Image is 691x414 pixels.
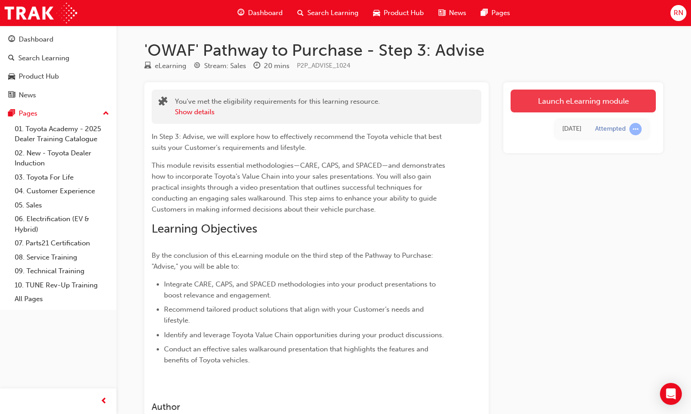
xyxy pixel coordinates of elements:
[264,61,290,71] div: 20 mins
[175,96,380,117] div: You've met the eligibility requirements for this learning resource.
[438,7,445,19] span: news-icon
[194,62,200,70] span: target-icon
[152,402,448,412] h3: Author
[19,71,59,82] div: Product Hub
[511,90,656,112] a: Launch eLearning module
[11,122,113,146] a: 01. Toyota Academy - 2025 Dealer Training Catalogue
[8,91,15,100] span: news-icon
[144,60,186,72] div: Type
[562,124,581,134] div: Mon Aug 25 2025 15:03:31 GMT+1000 (Australian Eastern Standard Time)
[164,280,438,299] span: Integrate CARE, CAPS, and SPACED methodologies into your product presentations to boost relevance...
[11,278,113,292] a: 10. TUNE Rev-Up Training
[11,170,113,185] a: 03. Toyota For Life
[204,61,246,71] div: Stream: Sales
[103,108,109,120] span: up-icon
[158,97,168,108] span: puzzle-icon
[18,53,69,64] div: Search Learning
[8,73,15,81] span: car-icon
[595,125,626,133] div: Attempted
[629,123,642,135] span: learningRecordVerb_ATTEMPT-icon
[237,7,244,19] span: guage-icon
[11,146,113,170] a: 02. New - Toyota Dealer Induction
[144,62,151,70] span: learningResourceType_ELEARNING-icon
[4,50,113,67] a: Search Learning
[481,7,488,19] span: pages-icon
[660,383,682,405] div: Open Intercom Messenger
[366,4,431,22] a: car-iconProduct Hub
[19,90,36,101] div: News
[431,4,474,22] a: news-iconNews
[253,60,290,72] div: Duration
[491,8,510,18] span: Pages
[307,8,359,18] span: Search Learning
[11,236,113,250] a: 07. Parts21 Certification
[674,8,683,18] span: RN
[8,54,15,63] span: search-icon
[474,4,517,22] a: pages-iconPages
[155,61,186,71] div: eLearning
[4,68,113,85] a: Product Hub
[194,60,246,72] div: Stream
[4,105,113,122] button: Pages
[4,31,113,48] a: Dashboard
[164,305,426,324] span: Recommend tailored product solutions that align with your Customer’s needs and lifestyle.
[8,110,15,118] span: pages-icon
[11,184,113,198] a: 04. Customer Experience
[19,34,53,45] div: Dashboard
[297,62,350,69] span: Learning resource code
[373,7,380,19] span: car-icon
[164,345,430,364] span: Conduct an effective sales walkaround presentation that highlights the features and benefits of T...
[5,3,77,23] img: Trak
[4,87,113,104] a: News
[152,133,443,152] span: In Step 3: Advise, we will explore how to effectively recommend the Toyota vehicle that best suit...
[253,62,260,70] span: clock-icon
[175,107,215,117] button: Show details
[290,4,366,22] a: search-iconSearch Learning
[100,396,107,407] span: prev-icon
[11,198,113,212] a: 05. Sales
[11,212,113,236] a: 06. Electrification (EV & Hybrid)
[248,8,283,18] span: Dashboard
[384,8,424,18] span: Product Hub
[449,8,466,18] span: News
[670,5,686,21] button: RN
[4,29,113,105] button: DashboardSearch LearningProduct HubNews
[152,251,435,271] span: By the conclusion of this eLearning module on the third step of the Pathway to Purchase: "Advise,...
[144,40,663,60] h1: 'OWAF' Pathway to Purchase - Step 3: Advise
[19,108,37,119] div: Pages
[230,4,290,22] a: guage-iconDashboard
[297,7,304,19] span: search-icon
[11,292,113,306] a: All Pages
[164,331,444,339] span: Identify and leverage Toyota Value Chain opportunities during your product discussions.
[11,250,113,265] a: 08. Service Training
[11,264,113,278] a: 09. Technical Training
[152,161,447,213] span: This module revisits essential methodologies—CARE, CAPS, and SPACED—and demonstrates how to incor...
[152,222,257,236] span: Learning Objectives
[8,36,15,44] span: guage-icon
